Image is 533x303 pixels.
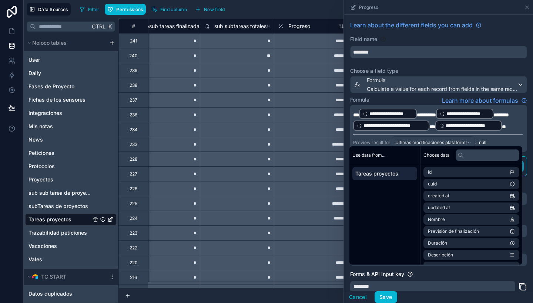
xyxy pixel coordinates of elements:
div: 222 [130,245,137,251]
span: Calculate a value for each record from fields in the same record [367,85,517,93]
button: Cancel [344,291,372,303]
div: 241 [130,38,137,44]
span: Ctrl [91,22,106,31]
label: Field name [350,35,377,43]
span: sub subtareas totales [214,23,266,30]
div: 236 [130,112,137,118]
span: K [107,24,113,29]
div: 238 [130,82,137,88]
span: Formula [367,76,517,84]
button: New field [192,4,228,15]
span: Progreso [288,23,310,30]
div: 234 [130,127,138,133]
div: 225 [130,201,137,207]
span: New field [204,7,225,12]
a: Learn about the different fields you can add [350,21,482,30]
span: Learn more about formulas [442,96,518,105]
div: 240 [129,53,138,59]
div: 237 [130,97,137,103]
button: Ultimas modificaciones plataforma [392,136,475,149]
div: 224 [130,215,138,221]
div: 228 [130,156,137,162]
div: 227 [130,171,137,177]
button: Save [375,291,397,303]
span: Choose data [423,152,450,158]
button: Filter [77,4,102,15]
span: Permissions [116,7,143,12]
span: subsub tareas finalizadas [140,23,202,30]
span: null [479,140,486,146]
button: Data Sources [27,3,71,16]
span: Tareas proyectos [355,170,414,177]
a: Learn more about formulas [442,96,527,105]
div: Preview result for : [353,136,476,149]
span: Learn about the different fields you can add [350,21,473,30]
span: Find column [160,7,187,12]
button: FormulaCalculate a value for each record from fields in the same record [350,76,527,93]
label: Choose a field type [350,67,527,75]
label: Formula [350,96,369,103]
span: Data Sources [38,7,68,12]
button: Find column [149,4,190,15]
div: 239 [130,68,137,74]
div: 233 [130,142,137,147]
div: # [124,23,143,29]
label: Forms & API Input key [350,270,404,278]
div: 220 [130,260,138,266]
span: Use data from... [352,152,385,158]
span: Ultimas modificaciones plataforma [395,140,467,146]
span: Filter [88,7,100,12]
div: 226 [130,186,137,192]
div: scrollable content [349,164,420,183]
button: Permissions [105,4,145,15]
a: Permissions [105,4,148,15]
div: 216 [130,275,137,280]
div: 223 [130,230,137,236]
